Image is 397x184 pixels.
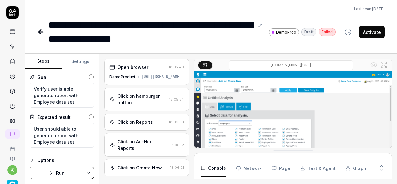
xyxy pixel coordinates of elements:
[300,159,336,177] button: Test & Agent
[118,119,153,125] div: Click on Reports
[369,60,379,70] button: Show all interative elements
[169,65,184,69] time: 18:05:40
[109,74,135,80] div: DemoProduct
[141,74,182,80] div: [URL][DOMAIN_NAME]
[236,159,262,177] button: Network
[30,167,83,179] button: Run
[354,6,385,12] span: Last scan:
[269,28,299,36] a: DemoProd
[118,64,148,70] div: Open browser
[272,159,290,177] button: Page
[2,141,22,151] a: Book a call with us
[170,165,184,170] time: 18:06:21
[118,138,167,151] div: Click on Ad-Hoc Reports
[37,157,94,164] div: Options
[37,114,71,120] div: Expected result
[341,26,355,38] button: View version history
[37,74,47,80] div: Goal
[346,159,366,177] button: Graph
[359,26,385,38] button: Activate
[169,120,184,124] time: 18:06:03
[62,54,99,69] button: Settings
[169,97,184,101] time: 18:05:54
[354,6,385,12] button: Last scan:[DATE]
[118,93,167,106] div: Click on hamburger button
[25,54,62,69] button: Steps
[379,60,389,70] button: Open in full screen
[2,151,22,161] a: Documentation
[30,157,94,164] button: Options
[372,7,385,11] time: [DATE]
[201,159,226,177] button: Console
[5,129,20,139] a: New conversation
[170,143,184,147] time: 18:06:12
[7,165,17,175] button: k
[118,164,162,171] div: Click on Create New
[301,28,316,36] div: Draft
[276,29,296,35] span: DemoProd
[319,28,336,36] div: Failed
